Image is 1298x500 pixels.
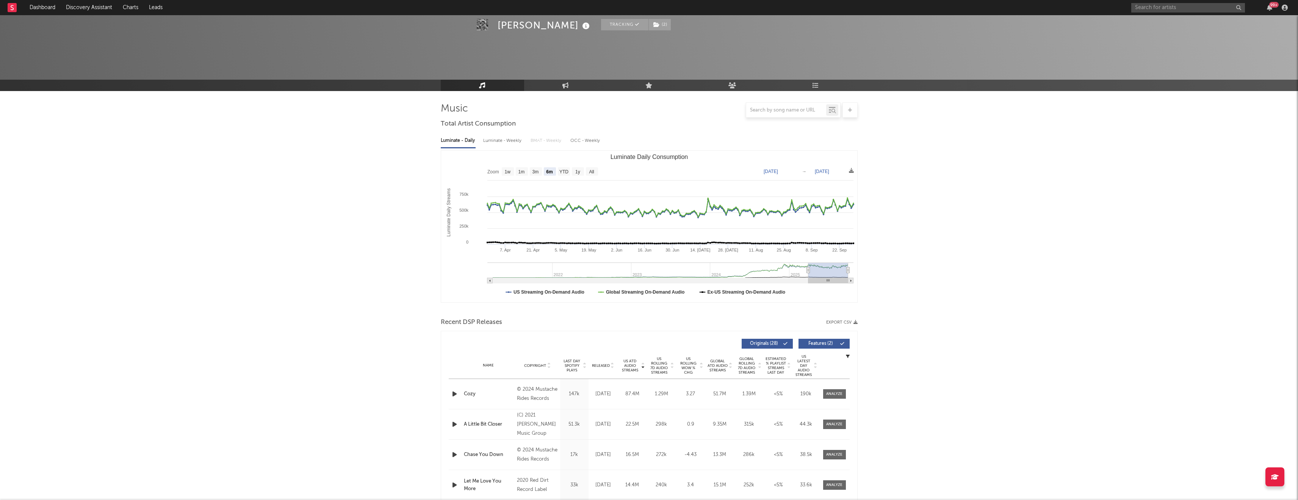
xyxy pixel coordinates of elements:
[690,248,710,252] text: 14. [DATE]
[570,134,601,147] div: OCC - Weekly
[620,359,640,373] span: US ATD Audio Streams
[815,169,829,174] text: [DATE]
[620,481,645,489] div: 14.4M
[649,481,674,489] div: 240k
[526,248,540,252] text: 21. Apr
[483,134,523,147] div: Luminate - Weekly
[747,341,781,346] span: Originals ( 28 )
[795,390,817,398] div: 190k
[559,169,568,175] text: YTD
[590,390,616,398] div: [DATE]
[562,390,587,398] div: 147k
[446,188,451,236] text: Luminate Daily Streams
[795,354,813,377] span: US Latest Day Audio Streams
[441,119,516,129] span: Total Artist Consumption
[575,169,580,175] text: 1y
[562,359,582,373] span: Last Day Spotify Plays
[707,481,733,489] div: 15.1M
[678,451,703,459] div: -4.43
[749,248,763,252] text: 11. Aug
[742,339,793,349] button: Originals(28)
[649,421,674,428] div: 298k
[464,363,513,368] div: Name
[464,390,513,398] a: Cozy
[620,451,645,459] div: 16.5M
[459,192,468,197] text: 750k
[459,208,468,212] text: 500k
[766,421,791,428] div: <5%
[554,248,567,252] text: 5. May
[707,289,785,295] text: Ex-US Streaming On-Demand Audio
[464,421,513,428] a: A Little Bit Closer
[466,240,468,244] text: 0
[592,363,610,368] span: Released
[562,481,587,489] div: 33k
[707,421,733,428] div: 9.35M
[532,169,539,175] text: 3m
[736,357,757,375] span: Global Rolling 7D Audio Streams
[678,421,703,428] div: 0.9
[799,339,850,349] button: Features(2)
[601,19,648,30] button: Tracking
[517,446,558,464] div: © 2024 Mustache Rides Records
[746,107,826,113] input: Search by song name or URL
[648,19,671,30] span: ( 2 )
[803,341,838,346] span: Features ( 2 )
[707,451,733,459] div: 13.3M
[459,224,468,228] text: 250k
[678,390,703,398] div: 3.27
[1269,2,1279,8] div: 99 +
[637,248,651,252] text: 16. Jun
[777,248,791,252] text: 25. Aug
[795,481,817,489] div: 33.6k
[620,390,645,398] div: 87.4M
[441,134,476,147] div: Luminate - Daily
[524,363,546,368] span: Copyright
[517,476,558,494] div: 2020 Red Dirt Record Label
[736,481,762,489] div: 252k
[517,411,558,438] div: (C) 2021 [PERSON_NAME] Music Group
[504,169,510,175] text: 1w
[610,154,688,160] text: Luminate Daily Consumption
[678,481,703,489] div: 3.4
[1267,5,1272,11] button: 99+
[464,451,513,459] a: Chase You Down
[1131,3,1245,13] input: Search for artists
[766,481,791,489] div: <5%
[441,318,502,327] span: Recent DSP Releases
[499,248,510,252] text: 7. Apr
[487,169,499,175] text: Zoom
[736,451,762,459] div: 286k
[805,248,817,252] text: 8. Sep
[766,451,791,459] div: <5%
[581,248,597,252] text: 19. May
[441,151,857,302] svg: Luminate Daily Consumption
[649,19,671,30] button: (2)
[832,248,847,252] text: 22. Sep
[562,451,587,459] div: 17k
[707,390,733,398] div: 51.7M
[665,248,679,252] text: 30. Jun
[826,320,858,325] button: Export CSV
[514,289,584,295] text: US Streaming On-Demand Audio
[649,451,674,459] div: 272k
[606,289,684,295] text: Global Streaming On-Demand Audio
[518,169,525,175] text: 1m
[464,478,513,492] a: Let Me Love You More
[766,357,786,375] span: Estimated % Playlist Streams Last Day
[764,169,778,174] text: [DATE]
[590,481,616,489] div: [DATE]
[678,357,699,375] span: US Rolling WoW % Chg
[766,390,791,398] div: <5%
[718,248,738,252] text: 28. [DATE]
[707,359,728,373] span: Global ATD Audio Streams
[562,421,587,428] div: 51.3k
[620,421,645,428] div: 22.5M
[546,169,553,175] text: 6m
[795,451,817,459] div: 38.5k
[736,421,762,428] div: 315k
[590,451,616,459] div: [DATE]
